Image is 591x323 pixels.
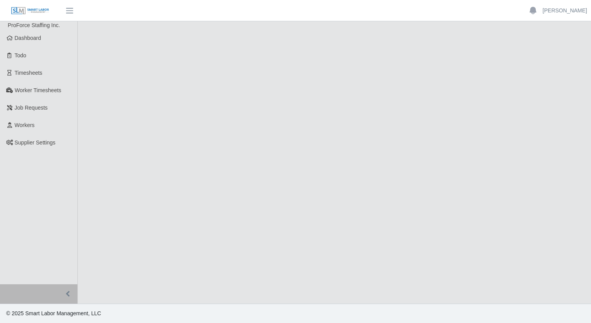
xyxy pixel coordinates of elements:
[15,35,41,41] span: Dashboard
[15,105,48,111] span: Job Requests
[8,22,60,28] span: ProForce Staffing Inc.
[15,139,56,146] span: Supplier Settings
[15,70,43,76] span: Timesheets
[543,7,587,15] a: [PERSON_NAME]
[6,310,101,316] span: © 2025 Smart Labor Management, LLC
[11,7,50,15] img: SLM Logo
[15,122,35,128] span: Workers
[15,52,26,58] span: Todo
[15,87,61,93] span: Worker Timesheets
